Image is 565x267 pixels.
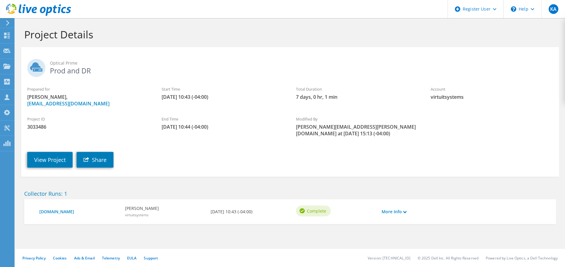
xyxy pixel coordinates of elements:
span: 3033486 [27,124,149,130]
li: Powered by Live Optics, a Dell Technology [486,256,558,261]
a: Support [144,256,158,261]
span: [PERSON_NAME][EMAIL_ADDRESS][PERSON_NAME][DOMAIN_NAME] at [DATE] 15:13 (-04:00) [296,124,418,137]
label: Modified By [296,116,418,122]
h1: Project Details [24,28,553,41]
a: EULA [127,256,136,261]
span: virtuitsystems [431,94,553,100]
span: Complete [307,207,326,214]
a: Ads & Email [74,256,95,261]
label: Start Time [162,86,284,92]
label: Project ID [27,116,149,122]
h2: Prod and DR [27,59,553,74]
h2: Collector Runs: 1 [24,190,556,197]
label: Account [431,86,553,92]
span: KA [549,4,558,14]
b: [PERSON_NAME] [125,205,159,212]
li: © 2025 Dell Inc. All Rights Reserved [418,256,478,261]
svg: \n [511,6,516,12]
a: Telemetry [102,256,120,261]
a: Cookies [53,256,67,261]
a: Share [77,152,113,168]
b: [DATE] 10:43 (-04:00) [211,208,252,215]
a: More Info [382,208,406,215]
li: Version: [TECHNICAL_ID] [368,256,410,261]
a: [EMAIL_ADDRESS][DOMAIN_NAME] [27,100,110,107]
span: virtuitsystems [125,212,149,217]
span: [PERSON_NAME], [27,94,149,107]
a: Privacy Policy [22,256,46,261]
span: [DATE] 10:43 (-04:00) [162,94,284,100]
a: View Project [27,152,73,168]
label: End Time [162,116,284,122]
label: Prepared for [27,86,149,92]
label: Total Duration [296,86,418,92]
span: 7 days, 0 hr, 1 min [296,94,418,100]
span: Optical Prime [50,60,553,66]
a: [DOMAIN_NAME] [39,208,119,215]
span: [DATE] 10:44 (-04:00) [162,124,284,130]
